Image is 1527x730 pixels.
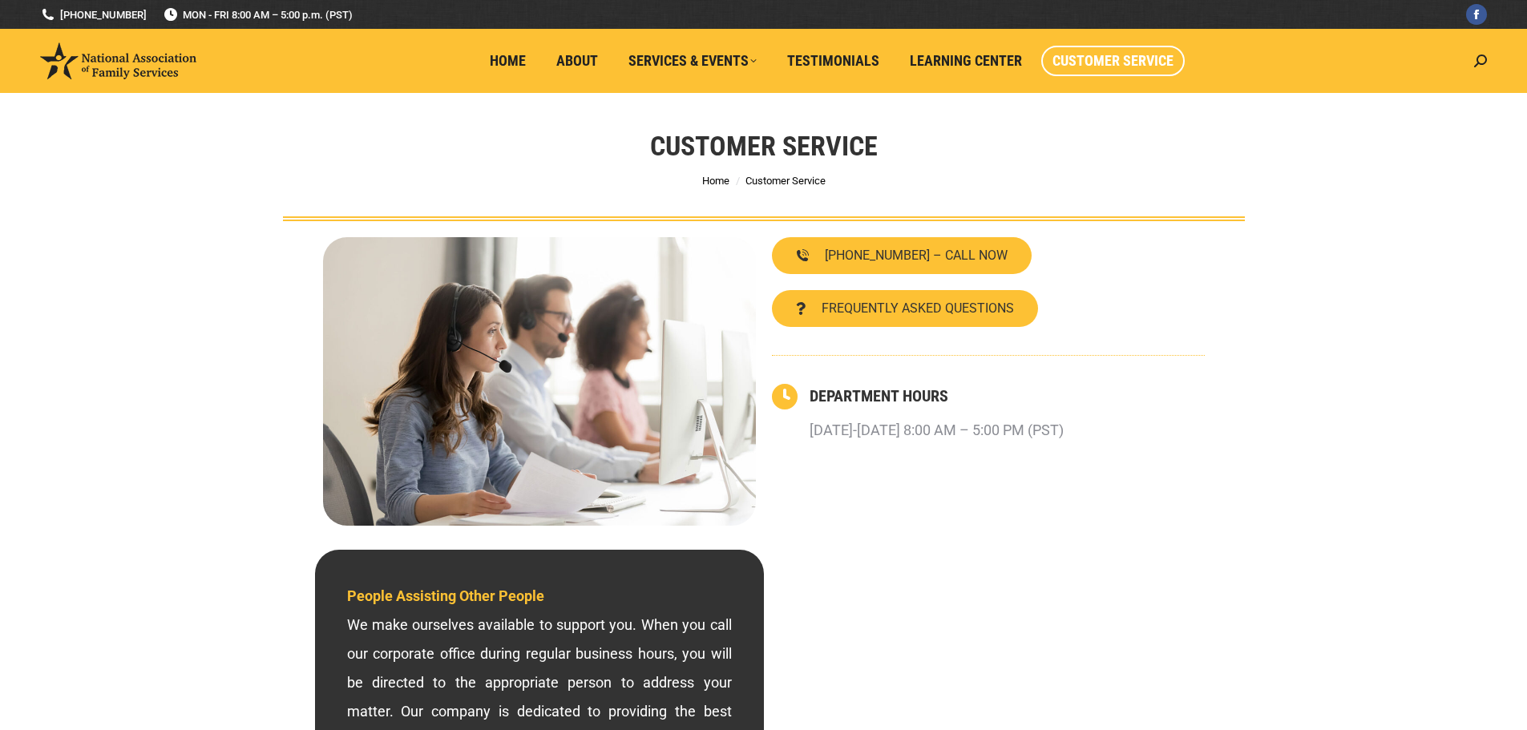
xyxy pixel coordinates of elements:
[772,237,1032,274] a: [PHONE_NUMBER] – CALL NOW
[323,237,756,526] img: Contact National Association of Family Services
[899,46,1033,76] a: Learning Center
[628,52,757,70] span: Services & Events
[1052,52,1174,70] span: Customer Service
[772,290,1038,327] a: FREQUENTLY ASKED QUESTIONS
[745,175,826,187] span: Customer Service
[1466,4,1487,25] a: Facebook page opens in new window
[490,52,526,70] span: Home
[822,302,1014,315] span: FREQUENTLY ASKED QUESTIONS
[810,416,1064,445] p: [DATE]-[DATE] 8:00 AM – 5:00 PM (PST)
[776,46,891,76] a: Testimonials
[702,175,729,187] a: Home
[545,46,609,76] a: About
[650,128,878,163] h1: Customer Service
[825,249,1008,262] span: [PHONE_NUMBER] – CALL NOW
[40,42,196,79] img: National Association of Family Services
[810,386,948,405] a: DEPARTMENT HOURS
[1041,46,1185,76] a: Customer Service
[163,7,353,22] span: MON - FRI 8:00 AM – 5:00 p.m. (PST)
[40,7,147,22] a: [PHONE_NUMBER]
[479,46,537,76] a: Home
[910,52,1022,70] span: Learning Center
[787,52,879,70] span: Testimonials
[556,52,598,70] span: About
[347,587,544,604] span: People Assisting Other People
